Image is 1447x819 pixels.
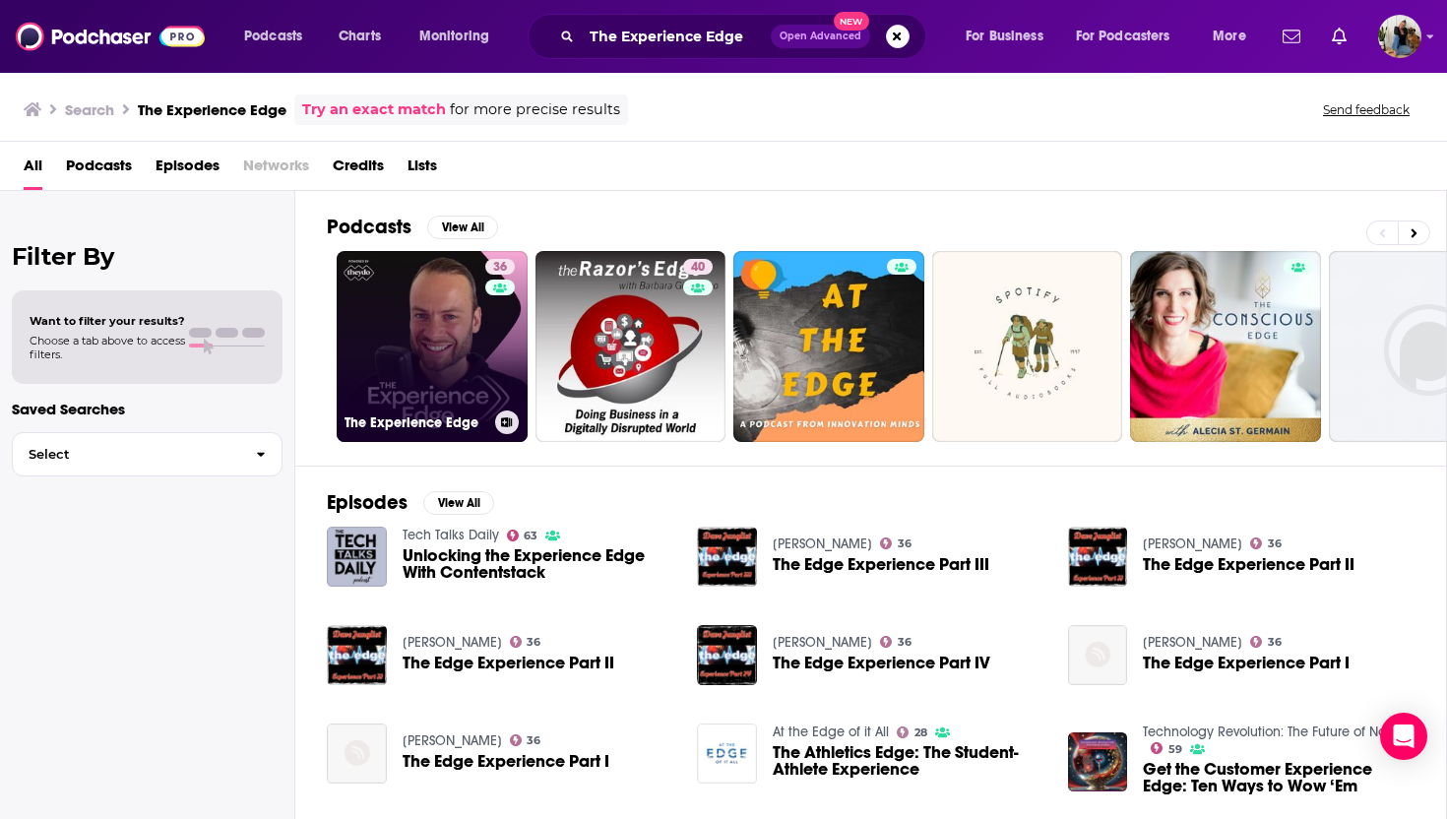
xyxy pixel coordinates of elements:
a: Charts [326,21,393,52]
span: Logged in as StephanieP [1378,15,1421,58]
div: Search podcasts, credits, & more... [546,14,945,59]
img: Get the Customer Experience Edge: Ten Ways to Wow ‘Em [1068,732,1128,792]
span: Podcasts [66,150,132,190]
button: Select [12,432,283,476]
span: Podcasts [244,23,302,50]
a: Unlocking the Experience Edge With Contentstack [403,547,674,581]
img: The Edge Experience Part II [1068,527,1128,587]
a: The Edge Experience Part II [403,655,614,671]
a: 36 [510,734,541,746]
h3: Search [65,100,114,119]
span: Networks [243,150,309,190]
span: 36 [898,638,912,647]
a: The Edge Experience Part IV [773,655,990,671]
p: Saved Searches [12,400,283,418]
a: Tech Talks Daily [403,527,499,543]
span: New [834,12,869,31]
a: Dave Junglist [1143,535,1242,552]
input: Search podcasts, credits, & more... [582,21,771,52]
h3: The Experience Edge [345,414,487,431]
span: The Athletics Edge: The Student-Athlete Experience [773,744,1044,778]
button: open menu [952,21,1068,52]
a: Dave Junglist [773,535,872,552]
a: At the Edge of it All [773,724,889,740]
a: The Edge Experience Part III [773,556,989,573]
img: User Profile [1378,15,1421,58]
button: View All [427,216,498,239]
span: for more precise results [450,98,620,121]
span: Monitoring [419,23,489,50]
span: More [1213,23,1246,50]
a: Dave Junglist [1143,634,1242,651]
a: The Edge Experience Part I [403,753,609,770]
a: 36The Experience Edge [337,251,528,442]
button: open menu [230,21,328,52]
a: Dave Junglist [403,732,502,749]
h3: The Experience Edge [138,100,286,119]
a: 36 [510,636,541,648]
h2: Episodes [327,490,408,515]
img: The Edge Experience Part II [327,625,387,685]
a: The Edge Experience Part II [1143,556,1354,573]
button: open menu [406,21,515,52]
a: 36 [1250,636,1282,648]
a: Dave Junglist [773,634,872,651]
a: 36 [880,636,912,648]
button: open menu [1199,21,1271,52]
span: The Edge Experience Part I [1143,655,1350,671]
button: View All [423,491,494,515]
button: Send feedback [1317,101,1416,118]
span: Select [13,448,240,461]
span: 36 [527,638,540,647]
a: 36 [485,259,515,275]
a: All [24,150,42,190]
img: The Edge Experience Part III [697,527,757,587]
a: Credits [333,150,384,190]
span: 40 [691,258,705,278]
a: 40 [683,259,713,275]
button: Show profile menu [1378,15,1421,58]
button: open menu [1063,21,1199,52]
img: Podchaser - Follow, Share and Rate Podcasts [16,18,205,55]
a: PodcastsView All [327,215,498,239]
h2: Filter By [12,242,283,271]
a: Dave Junglist [403,634,502,651]
a: EpisodesView All [327,490,494,515]
div: Open Intercom Messenger [1380,713,1427,760]
a: The Edge Experience Part I [327,724,387,784]
span: 36 [1268,638,1282,647]
span: 36 [1268,539,1282,548]
a: Show notifications dropdown [1275,20,1308,53]
span: For Podcasters [1076,23,1170,50]
a: 40 [535,251,726,442]
span: Episodes [156,150,220,190]
button: Open AdvancedNew [771,25,870,48]
a: The Edge Experience Part I [1068,625,1128,685]
span: 36 [898,539,912,548]
span: Charts [339,23,381,50]
a: The Edge Experience Part IV [697,625,757,685]
span: Choose a tab above to access filters. [30,334,185,361]
a: Get the Customer Experience Edge: Ten Ways to Wow ‘Em [1143,761,1415,794]
a: 59 [1151,742,1182,754]
span: Open Advanced [780,31,861,41]
span: Want to filter your results? [30,314,185,328]
img: Unlocking the Experience Edge With Contentstack [327,527,387,587]
span: 36 [493,258,507,278]
span: Lists [408,150,437,190]
a: Show notifications dropdown [1324,20,1354,53]
a: Try an exact match [302,98,446,121]
span: 59 [1168,745,1182,754]
a: 63 [507,530,538,541]
img: The Athletics Edge: The Student-Athlete Experience [697,724,757,784]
